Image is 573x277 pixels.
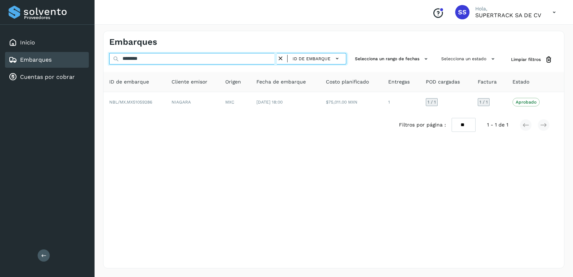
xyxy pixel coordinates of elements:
[516,100,536,105] p: Aprobado
[293,56,331,62] span: ID de embarque
[220,92,251,112] td: MXC
[109,100,152,105] span: NBL/MX.MX51059286
[426,78,460,86] span: POD cargadas
[5,35,89,51] div: Inicio
[475,12,541,19] p: SUPERTRACK SA DE CV
[399,121,446,129] span: Filtros por página :
[512,78,529,86] span: Estado
[20,39,35,46] a: Inicio
[478,78,497,86] span: Factura
[290,53,343,64] button: ID de embarque
[20,73,75,80] a: Cuentas por cobrar
[505,53,558,66] button: Limpiar filtros
[352,53,433,65] button: Selecciona un rango de fechas
[428,100,436,104] span: 1 / 1
[487,121,508,129] span: 1 - 1 de 1
[320,92,382,112] td: $75,011.00 MXN
[388,78,410,86] span: Entregas
[109,78,149,86] span: ID de embarque
[475,6,541,12] p: Hola,
[326,78,369,86] span: Costo planificado
[480,100,488,104] span: 1 / 1
[438,53,500,65] button: Selecciona un estado
[511,56,541,63] span: Limpiar filtros
[24,15,86,20] p: Proveedores
[5,69,89,85] div: Cuentas por cobrar
[166,92,220,112] td: NIAGARA
[256,100,283,105] span: [DATE] 18:00
[20,56,52,63] a: Embarques
[225,78,241,86] span: Origen
[172,78,207,86] span: Cliente emisor
[5,52,89,68] div: Embarques
[382,92,420,112] td: 1
[109,37,157,47] h4: Embarques
[256,78,306,86] span: Fecha de embarque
